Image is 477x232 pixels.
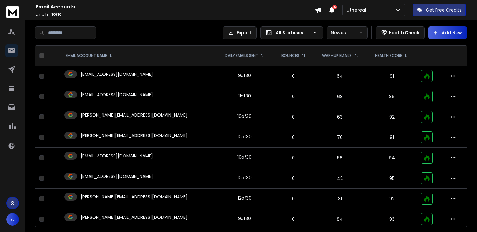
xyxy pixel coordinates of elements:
[313,66,367,86] td: 64
[428,26,467,39] button: Add New
[277,73,310,79] p: 0
[81,214,188,220] p: [PERSON_NAME][EMAIL_ADDRESS][DOMAIN_NAME]
[238,72,251,79] div: 9 of 30
[367,86,417,107] td: 86
[322,53,352,58] p: WARMUP EMAILS
[313,127,367,148] td: 76
[277,155,310,161] p: 0
[277,175,310,181] p: 0
[81,194,188,200] p: [PERSON_NAME][EMAIL_ADDRESS][DOMAIN_NAME]
[81,173,153,180] p: [EMAIL_ADDRESS][DOMAIN_NAME]
[36,12,315,17] p: Emails :
[277,196,310,202] p: 0
[277,114,310,120] p: 0
[367,66,417,86] td: 91
[6,213,19,226] button: A
[367,107,417,127] td: 92
[277,134,310,141] p: 0
[223,26,257,39] button: Export
[225,53,258,58] p: DAILY EMAILS SENT
[367,127,417,148] td: 91
[367,209,417,229] td: 93
[367,148,417,168] td: 94
[277,216,310,222] p: 0
[367,189,417,209] td: 92
[332,5,337,9] span: 5
[313,86,367,107] td: 68
[81,91,153,98] p: [EMAIL_ADDRESS][DOMAIN_NAME]
[238,195,252,201] div: 12 of 30
[413,4,466,16] button: Get Free Credits
[81,132,188,139] p: [PERSON_NAME][EMAIL_ADDRESS][DOMAIN_NAME]
[237,154,252,160] div: 10 of 30
[238,93,251,99] div: 11 of 30
[238,215,251,222] div: 9 of 30
[277,93,310,100] p: 0
[367,168,417,189] td: 95
[313,209,367,229] td: 84
[426,7,462,13] p: Get Free Credits
[81,112,188,118] p: [PERSON_NAME][EMAIL_ADDRESS][DOMAIN_NAME]
[81,153,153,159] p: [EMAIL_ADDRESS][DOMAIN_NAME]
[347,7,369,13] p: Uthereal
[313,189,367,209] td: 31
[237,134,252,140] div: 10 of 30
[327,26,368,39] button: Newest
[237,174,252,181] div: 10 of 30
[81,71,153,77] p: [EMAIL_ADDRESS][DOMAIN_NAME]
[375,53,402,58] p: HEALTH SCORE
[276,30,310,36] p: All Statuses
[313,107,367,127] td: 63
[389,30,419,36] p: Health Check
[237,113,252,119] div: 10 of 30
[313,168,367,189] td: 42
[6,6,19,18] img: logo
[51,12,62,17] span: 10 / 10
[66,53,113,58] div: EMAIL ACCOUNT NAME
[376,26,425,39] button: Health Check
[281,53,299,58] p: BOUNCES
[36,3,315,11] h1: Email Accounts
[313,148,367,168] td: 58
